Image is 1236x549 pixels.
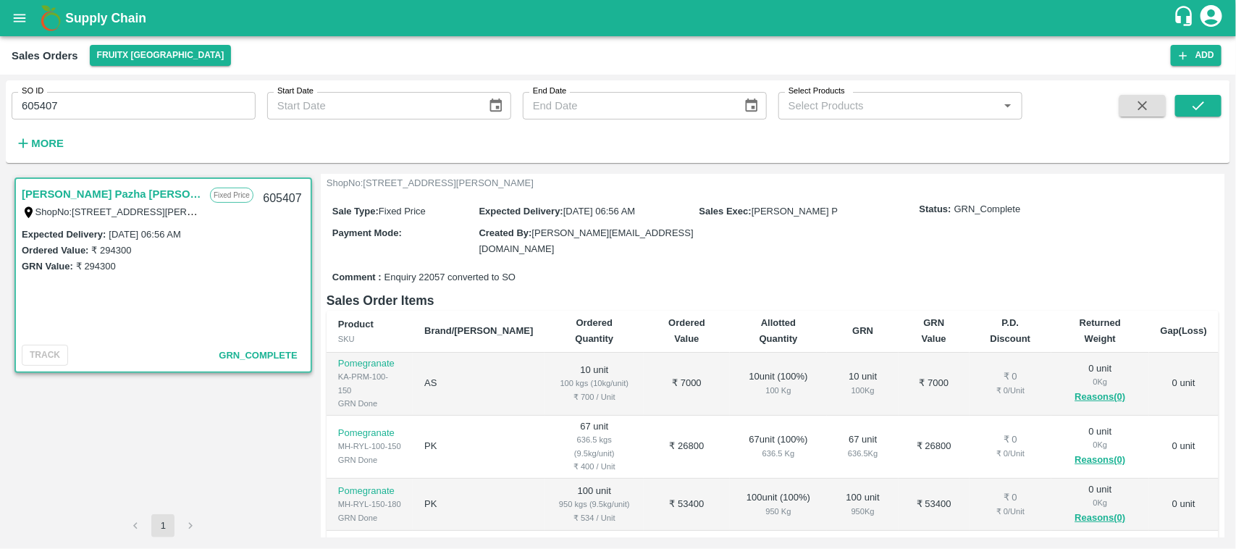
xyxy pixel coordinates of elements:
button: page 1 [151,514,175,537]
b: Supply Chain [65,11,146,25]
label: Ordered Value: [22,245,88,256]
b: Returned Weight [1080,317,1121,344]
p: Fixed Price [210,188,253,203]
td: ₹ 53400 [899,479,969,532]
td: 100 unit [545,479,644,532]
button: Choose date [482,92,510,120]
span: [PERSON_NAME][EMAIL_ADDRESS][DOMAIN_NAME] [479,227,693,254]
div: ₹ 0 [981,491,1040,505]
td: AS [413,353,545,416]
div: 100 kgs (10kg/unit) [556,377,632,390]
input: Enter SO ID [12,92,256,120]
div: 0 unit [1063,362,1137,406]
div: ₹ 0 / Unit [981,447,1040,460]
b: Ordered Quantity [575,317,613,344]
p: Pomegranate [338,357,401,371]
b: Allotted Quantity [760,317,798,344]
div: 10 unit ( 100 %) [741,370,816,397]
div: GRN Done [338,453,401,466]
div: account of current user [1198,3,1224,33]
label: Payment Mode : [332,227,402,238]
p: Pomegranate [338,485,401,498]
b: Product [338,319,374,330]
img: logo [36,4,65,33]
span: GRN_Complete [954,203,1021,217]
div: ₹ 700 / Unit [556,390,632,403]
b: Gap(Loss) [1161,325,1207,336]
div: ₹ 0 [981,370,1040,384]
span: [PERSON_NAME] P [752,206,838,217]
label: ₹ 294300 [76,261,116,272]
b: Brand/[PERSON_NAME] [424,325,533,336]
h6: Sales Order Items [327,290,1219,311]
div: ₹ 0 / Unit [981,505,1040,518]
button: Add [1171,45,1222,66]
div: ₹ 0 / Unit [981,384,1040,397]
td: 0 unit [1149,353,1219,416]
div: 0 Kg [1063,438,1137,451]
label: Select Products [789,85,845,97]
div: 67 unit [838,433,887,460]
div: 0 unit [1063,425,1137,469]
button: Select DC [90,45,232,66]
div: ₹ 0 [981,433,1040,447]
div: 636.5 Kg [741,447,816,460]
label: Status: [920,203,951,217]
div: 100 Kg [838,384,887,397]
td: PK [413,479,545,532]
strong: More [31,138,64,149]
input: Select Products [783,96,994,115]
div: MH-RYL-100-150 [338,440,401,453]
td: ₹ 7000 [899,353,969,416]
td: ₹ 26800 [644,416,730,479]
label: GRN Value: [22,261,73,272]
input: Start Date [267,92,476,120]
label: SO ID [22,85,43,97]
b: P.D. Discount [991,317,1031,344]
div: customer-support [1173,5,1198,31]
td: 0 unit [1149,416,1219,479]
label: Comment : [332,271,382,285]
label: Expected Delivery : [479,206,563,217]
button: Reasons(0) [1063,510,1137,527]
a: Supply Chain [65,8,1173,28]
div: 100 unit [838,491,887,518]
span: Fixed Price [379,206,426,217]
nav: pagination navigation [122,514,204,537]
span: [DATE] 06:56 AM [563,206,635,217]
b: GRN Value [922,317,946,344]
div: 950 Kg [838,505,887,518]
div: 100 Kg [741,384,816,397]
p: ShopNo:[STREET_ADDRESS][PERSON_NAME] [327,177,534,190]
div: ₹ 400 / Unit [556,460,632,473]
label: Start Date [277,85,314,97]
label: ₹ 294300 [91,245,131,256]
td: ₹ 7000 [644,353,730,416]
label: Sales Exec : [699,206,752,217]
div: 605407 [254,182,310,216]
td: ₹ 53400 [644,479,730,532]
td: 0 unit [1149,479,1219,532]
div: 0 Kg [1063,375,1137,388]
div: 636.5 kgs (9.5kg/unit) [556,433,632,460]
label: ShopNo:[STREET_ADDRESS][PERSON_NAME] [35,206,243,217]
button: Choose date [738,92,765,120]
div: 10 unit [838,370,887,397]
span: Enquiry 22057 converted to SO [384,271,516,285]
span: GRN_Complete [219,350,297,361]
td: 67 unit [545,416,644,479]
button: Reasons(0) [1063,389,1137,406]
div: 100 unit ( 100 %) [741,491,816,518]
label: Expected Delivery : [22,229,106,240]
div: Sales Orders [12,46,78,65]
button: open drawer [3,1,36,35]
a: [PERSON_NAME] Pazha [PERSON_NAME] [22,185,203,204]
button: Open [999,96,1017,115]
div: 950 kgs (9.5kg/unit) [556,498,632,511]
div: SKU [338,332,401,345]
label: [DATE] 06:56 AM [109,229,180,240]
button: More [12,131,67,156]
td: PK [413,416,545,479]
p: Pomegranate [338,427,401,440]
label: Sale Type : [332,206,379,217]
